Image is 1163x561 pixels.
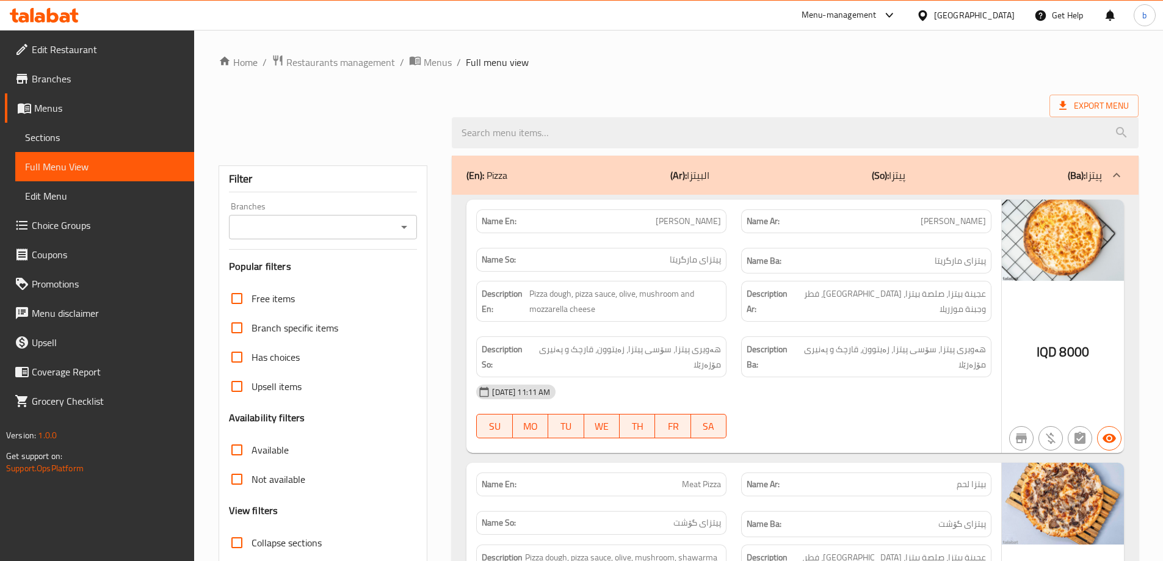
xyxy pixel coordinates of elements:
span: TU [553,418,579,435]
span: Coverage Report [32,364,184,379]
a: Edit Restaurant [5,35,194,64]
strong: Name En: [482,478,516,491]
li: / [400,55,404,70]
span: Grocery Checklist [32,394,184,408]
span: 1.0.0 [38,427,57,443]
input: search [452,117,1139,148]
button: WE [584,414,620,438]
strong: Description So: [482,342,530,372]
span: Full Menu View [25,159,184,174]
button: FR [655,414,690,438]
div: Filter [229,166,418,192]
button: Purchased item [1038,426,1063,451]
button: Available [1097,426,1121,451]
strong: Name Ar: [747,478,780,491]
span: Version: [6,427,36,443]
strong: Name So: [482,516,516,529]
span: IQD [1037,340,1057,364]
span: پیتزای مارگریتا [670,253,721,266]
strong: Description En: [482,286,526,316]
strong: Name En: [482,215,516,228]
a: Support.OpsPlatform [6,460,84,476]
strong: Name Ba: [747,253,781,269]
a: Full Menu View [15,152,194,181]
div: [GEOGRAPHIC_DATA] [934,9,1015,22]
span: 8000 [1059,340,1089,364]
span: [PERSON_NAME] [656,215,721,228]
h3: Availability filters [229,411,305,425]
span: Meat Pizza [682,478,721,491]
strong: Name So: [482,253,516,266]
a: Promotions [5,269,194,299]
span: Available [252,443,289,457]
b: (So): [872,166,889,184]
a: Choice Groups [5,211,194,240]
a: Coupons [5,240,194,269]
span: Sections [25,130,184,145]
span: پیتزای مارگریتا [935,253,986,269]
button: SA [691,414,726,438]
span: Upsell [32,335,184,350]
span: TH [625,418,650,435]
span: b [1142,9,1147,22]
span: Get support on: [6,448,62,464]
strong: Name Ba: [747,516,781,532]
span: SA [696,418,722,435]
span: Choice Groups [32,218,184,233]
p: پیتزا [872,168,905,183]
span: Branch specific items [252,320,338,335]
span: [DATE] 11:11 AM [487,386,555,398]
span: هەویری پیتزا، سۆسی پیتزا، زەیتوون، قارچک و پەنیری مۆزەرێلا [532,342,721,372]
span: Upsell items [252,379,302,394]
nav: breadcrumb [219,54,1139,70]
strong: Description Ar: [747,286,791,316]
div: (En): Pizza(Ar):البيتزا(So):پیتزا(Ba):پیتزا [452,156,1139,195]
img: %D8%A8%D9%8A%D8%AA%D8%B2%D8%A7_%D9%84%D8%AD%D9%85638955236696129189.jpg [1002,463,1124,544]
span: [PERSON_NAME] [921,215,986,228]
span: Export Menu [1059,98,1129,114]
a: Menus [409,54,452,70]
span: Full menu view [466,55,529,70]
strong: Description Ba: [747,342,795,372]
div: Menu-management [802,8,877,23]
a: Restaurants management [272,54,395,70]
span: Pizza dough, pizza sauce, olive, mushroom and mozzarella cheese [529,286,721,316]
span: Restaurants management [286,55,395,70]
span: Collapse sections [252,535,322,550]
span: Not available [252,472,305,487]
p: البيتزا [670,168,709,183]
button: Open [396,219,413,236]
strong: Name Ar: [747,215,780,228]
a: Menu disclaimer [5,299,194,328]
span: Coupons [32,247,184,262]
button: Not has choices [1068,426,1092,451]
button: TH [620,414,655,438]
button: Not branch specific item [1009,426,1034,451]
a: Upsell [5,328,194,357]
span: Edit Menu [25,189,184,203]
p: پیتزا [1068,168,1102,183]
a: Sections [15,123,194,152]
span: Menus [34,101,184,115]
a: Home [219,55,258,70]
button: SU [476,414,512,438]
span: MO [518,418,543,435]
li: / [263,55,267,70]
p: Pizza [466,168,507,183]
li: / [457,55,461,70]
span: Free items [252,291,295,306]
span: Branches [32,71,184,86]
span: Promotions [32,277,184,291]
span: پیتزای گۆشت [938,516,986,532]
span: SU [482,418,507,435]
span: هەویری پیتزا، سۆسی پیتزا، زەیتوون، قارچک و پەنیری مۆزەرێلا [798,342,986,372]
button: MO [513,414,548,438]
span: Menus [424,55,452,70]
a: Edit Menu [15,181,194,211]
b: (Ar): [670,166,687,184]
span: بيتزا لحم [957,478,986,491]
span: عجينة بيتزا، صلصة بيتزا، زيتون، فطر وجبنة موزريلا [793,286,986,316]
span: FR [660,418,686,435]
a: Grocery Checklist [5,386,194,416]
span: WE [589,418,615,435]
